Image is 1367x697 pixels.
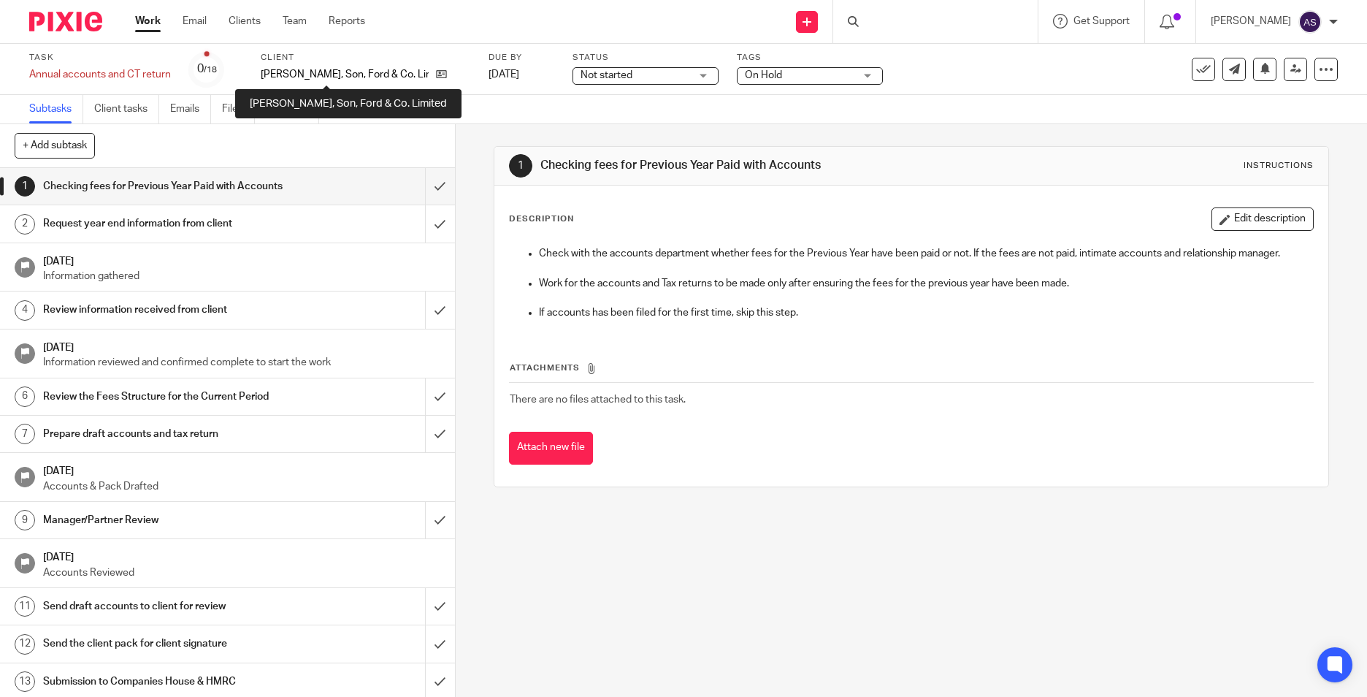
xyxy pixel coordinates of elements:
button: + Add subtask [15,133,95,158]
h1: Send draft accounts to client for review [43,595,288,617]
span: Get Support [1073,16,1130,26]
h1: Submission to Companies House & HMRC [43,671,288,693]
p: [PERSON_NAME] [1211,14,1291,28]
a: Emails [170,95,211,123]
img: Pixie [29,12,102,31]
label: Status [573,52,719,64]
p: Information reviewed and confirmed complete to start the work [43,355,440,370]
a: Clients [229,14,261,28]
a: Files [222,95,255,123]
span: Not started [581,70,632,80]
h1: Checking fees for Previous Year Paid with Accounts [43,175,288,197]
span: On Hold [745,70,782,80]
div: 1 [15,176,35,197]
button: Attach new file [509,432,593,465]
h1: [DATE] [43,251,440,269]
h1: Request year end information from client [43,213,288,235]
a: Email [183,14,207,28]
h1: [DATE] [43,337,440,355]
a: Reports [329,14,365,28]
label: Task [29,52,171,64]
p: Work for the accounts and Tax returns to be made only after ensuring the fees for the previous ye... [539,276,1313,291]
div: 4 [15,300,35,321]
h1: Manager/Partner Review [43,509,288,531]
p: [PERSON_NAME], Son, Ford & Co. Limited [261,67,429,82]
a: Team [283,14,307,28]
a: Audit logs [330,95,386,123]
a: Work [135,14,161,28]
h1: Send the client pack for client signature [43,633,288,655]
p: If accounts has been filed for the first time, skip this step. [539,305,1313,320]
h1: Checking fees for Previous Year Paid with Accounts [540,158,943,173]
p: Information gathered [43,269,440,283]
small: /18 [204,66,217,74]
p: Accounts & Pack Drafted [43,479,440,494]
div: Instructions [1244,160,1314,172]
p: Check with the accounts department whether fees for the Previous Year have been paid or not. If t... [539,246,1313,261]
a: Client tasks [94,95,159,123]
h1: Review information received from client [43,299,288,321]
p: Accounts Reviewed [43,565,440,580]
a: Subtasks [29,95,83,123]
div: 9 [15,510,35,530]
a: Notes (0) [266,95,319,123]
div: 11 [15,596,35,617]
img: svg%3E [1298,10,1322,34]
button: Edit description [1211,207,1314,231]
div: 13 [15,671,35,692]
span: [DATE] [489,69,519,80]
span: Attachments [510,364,580,372]
div: 2 [15,214,35,235]
div: 7 [15,424,35,444]
h1: [DATE] [43,546,440,565]
label: Tags [737,52,883,64]
div: 12 [15,634,35,655]
div: 1 [509,154,532,178]
div: 0 [197,61,217,77]
div: 6 [15,386,35,407]
h1: Prepare draft accounts and tax return [43,423,288,445]
h1: [DATE] [43,460,440,479]
div: Annual accounts and CT return [29,67,171,82]
p: Description [509,213,574,225]
label: Client [261,52,470,64]
label: Due by [489,52,554,64]
h1: Review the Fees Structure for the Current Period [43,386,288,408]
span: There are no files attached to this task. [510,395,686,405]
